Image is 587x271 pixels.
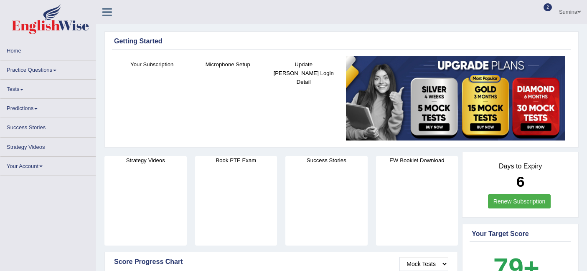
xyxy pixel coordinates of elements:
a: Tests [0,80,96,96]
a: Renew Subscription [488,194,551,208]
a: Your Account [0,157,96,173]
a: Practice Questions [0,60,96,77]
a: Home [0,41,96,58]
h4: Your Subscription [118,60,186,69]
a: Strategy Videos [0,138,96,154]
h4: Update [PERSON_NAME] Login Detail [270,60,338,86]
h4: Book PTE Exam [195,156,277,165]
a: Predictions [0,99,96,115]
div: Getting Started [114,36,569,46]
h4: EW Booklet Download [376,156,458,165]
div: Your Target Score [472,229,569,239]
a: Success Stories [0,118,96,134]
h4: Strategy Videos [104,156,187,165]
h4: Microphone Setup [194,60,262,69]
b: 6 [516,173,524,190]
span: 2 [544,3,552,11]
h4: Success Stories [285,156,368,165]
h4: Days to Expiry [472,163,569,170]
img: small5.jpg [346,56,565,141]
div: Score Progress Chart [114,257,448,267]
